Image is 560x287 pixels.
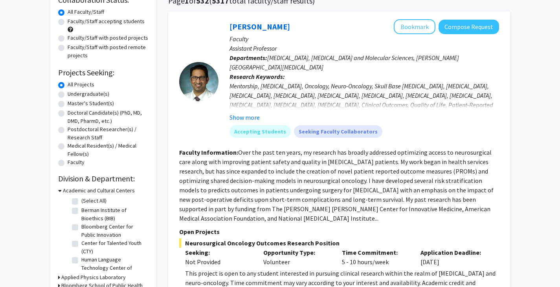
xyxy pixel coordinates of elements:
[81,197,106,205] label: (Select All)
[68,109,149,125] label: Doctoral Candidate(s) (PhD, MD, DMD, PharmD, etc.)
[68,90,109,98] label: Undergraduate(s)
[68,34,148,42] label: Faculty/Staff with posted projects
[58,174,149,183] h2: Division & Department:
[179,227,499,236] p: Open Projects
[230,125,291,138] mat-chip: Accepting Students
[394,19,435,34] button: Add Raj Mukherjee to Bookmarks
[81,223,147,239] label: Bloomberg Center for Public Innovation
[68,17,145,26] label: Faculty/Staff accepting students
[63,186,135,195] h3: Academic and Cultural Centers
[230,44,499,53] p: Assistant Professor
[68,125,149,142] label: Postdoctoral Researcher(s) / Research Staff
[68,80,94,89] label: All Projects
[58,68,149,77] h2: Projects Seeking:
[230,54,267,62] b: Departments:
[230,22,290,31] a: [PERSON_NAME]
[179,148,238,156] b: Faculty Information:
[342,248,409,257] p: Time Commitment:
[81,256,147,280] label: Human Language Technology Center of Excellence (HLTCOE)
[336,248,415,267] div: 5 - 10 hours/week
[230,73,285,80] b: Research Keywords:
[68,43,149,60] label: Faculty/Staff with posted remote projects
[179,238,499,248] span: Neurosurgical Oncology Outcomes Research Position
[68,8,104,16] label: All Faculty/Staff
[415,248,493,267] div: [DATE]
[230,113,260,122] button: Show more
[439,20,499,34] button: Compose Request to Raj Mukherjee
[61,273,126,282] h3: Applied Physics Laboratory
[230,81,499,138] div: Mentorship, [MEDICAL_DATA], Oncology, Neuro-Oncology, Skull Base [MEDICAL_DATA], [MEDICAL_DATA], ...
[6,252,33,281] iframe: Chat
[263,248,330,257] p: Opportunity Type:
[81,239,147,256] label: Center for Talented Youth (CTY)
[68,158,84,166] label: Faculty
[420,248,487,257] p: Application Deadline:
[257,248,336,267] div: Volunteer
[68,142,149,158] label: Medical Resident(s) / Medical Fellow(s)
[179,148,494,222] fg-read-more: Over the past ten years, my research has broadly addressed optimizing access to neurosurgical car...
[230,34,499,44] p: Faculty
[81,206,147,223] label: Berman Institute of Bioethics (BIB)
[68,99,114,108] label: Master's Student(s)
[185,248,252,257] p: Seeking:
[185,257,252,267] div: Not Provided
[294,125,382,138] mat-chip: Seeking Faculty Collaborators
[230,54,459,71] span: [MEDICAL_DATA], [MEDICAL_DATA] and Molecular Sciences, [PERSON_NAME][GEOGRAPHIC_DATA][MEDICAL_DATA]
